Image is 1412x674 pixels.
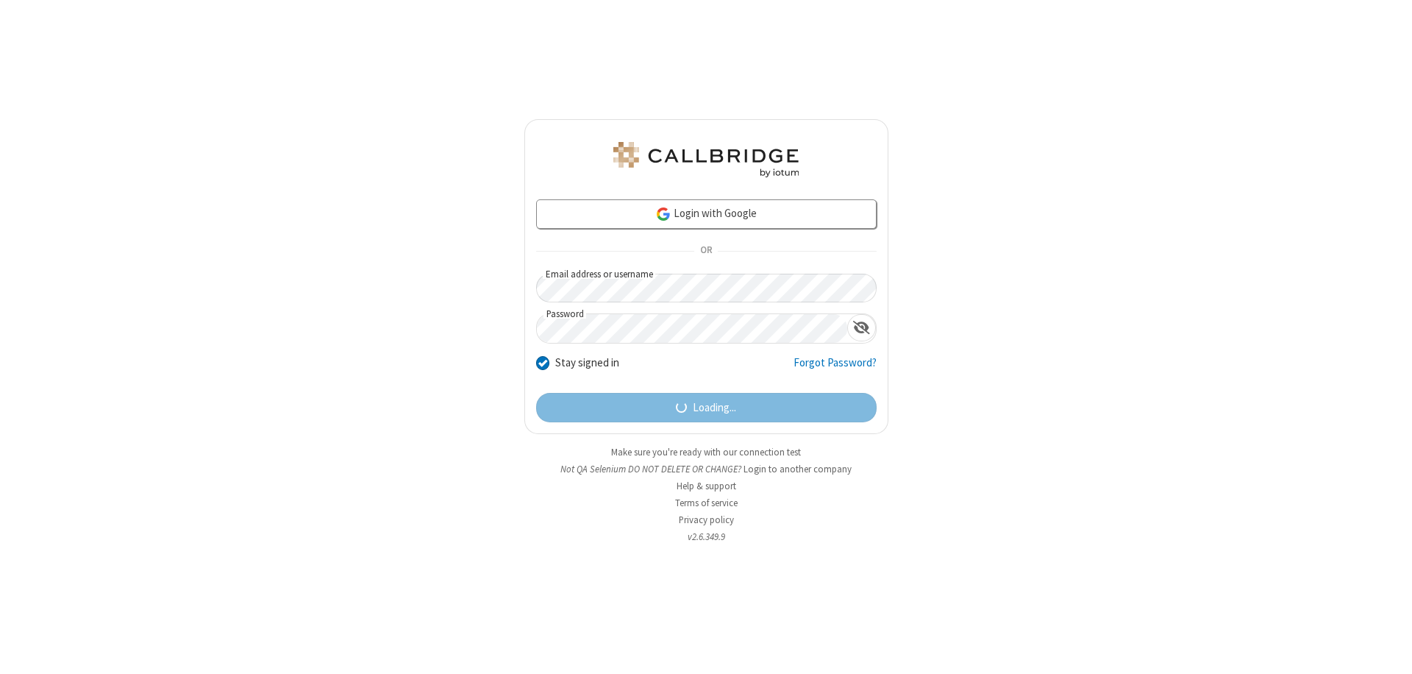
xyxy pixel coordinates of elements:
a: Make sure you're ready with our connection test [611,446,801,458]
a: Forgot Password? [794,355,877,383]
img: google-icon.png [655,206,671,222]
input: Password [537,314,847,343]
li: v2.6.349.9 [524,530,888,544]
a: Terms of service [675,497,738,509]
a: Privacy policy [679,514,734,526]
span: OR [694,241,718,262]
img: QA Selenium DO NOT DELETE OR CHANGE [610,142,802,177]
input: Email address or username [536,274,877,302]
div: Show password [847,314,876,341]
span: Loading... [693,400,736,416]
button: Login to another company [744,462,852,476]
label: Stay signed in [555,355,619,372]
li: Not QA Selenium DO NOT DELETE OR CHANGE? [524,462,888,476]
button: Loading... [536,393,877,422]
a: Help & support [677,480,736,492]
a: Login with Google [536,199,877,229]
